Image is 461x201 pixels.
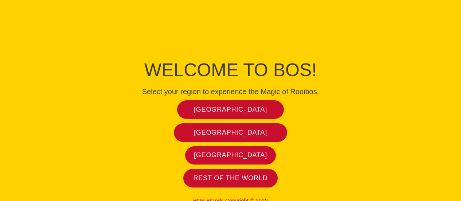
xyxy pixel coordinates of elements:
a: [GEOGRAPHIC_DATA] [177,100,284,119]
a: [GEOGRAPHIC_DATA] [174,123,287,142]
a: [GEOGRAPHIC_DATA] [185,146,276,165]
span: [GEOGRAPHIC_DATA] [194,128,267,137]
span: Rest of the world [194,174,268,182]
span: [GEOGRAPHIC_DATA] [194,151,267,159]
a: Rest of the world [183,169,278,188]
span: [GEOGRAPHIC_DATA] [194,105,267,114]
h4: Select your region to experience the Magic of Rooibos. [67,87,395,96]
h1: Welcome to BOS! [67,57,395,83]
